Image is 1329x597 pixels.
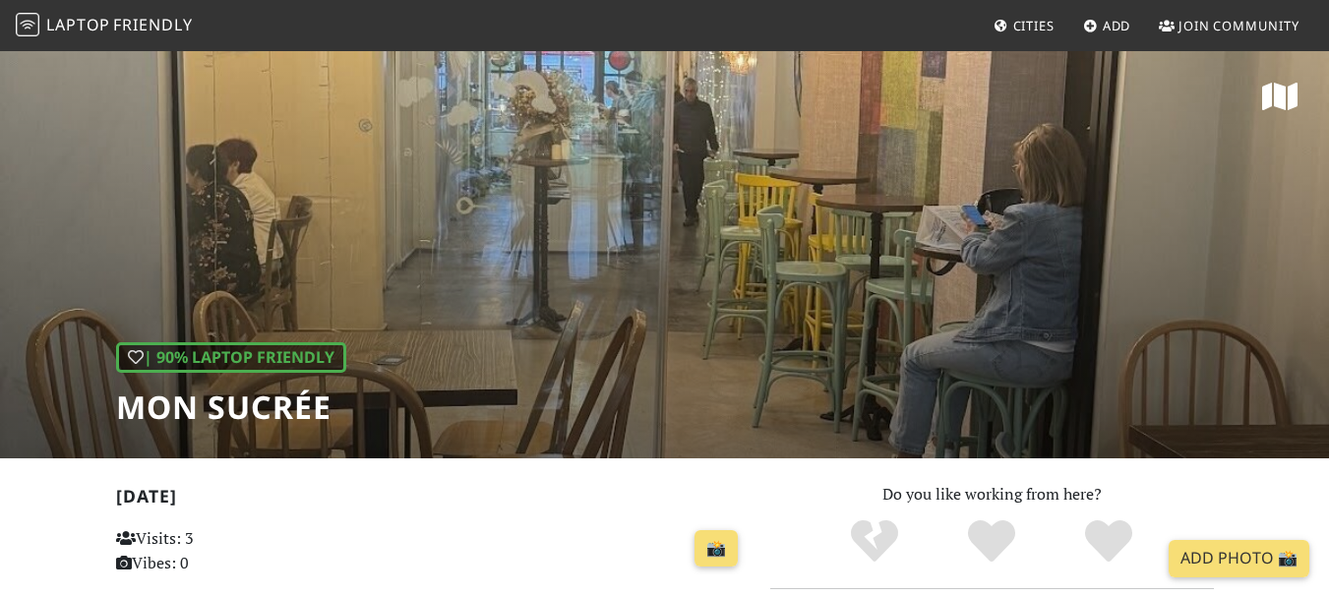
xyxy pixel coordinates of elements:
[1169,540,1309,577] a: Add Photo 📸
[1075,8,1139,43] a: Add
[113,14,192,35] span: Friendly
[1103,17,1131,34] span: Add
[1151,8,1307,43] a: Join Community
[1050,517,1167,567] div: Definitely!
[934,517,1051,567] div: Yes
[986,8,1062,43] a: Cities
[116,526,311,576] p: Visits: 3 Vibes: 0
[816,517,934,567] div: No
[695,530,738,567] a: 📸
[116,388,346,426] h1: Mon Sucrée
[1178,17,1299,34] span: Join Community
[770,482,1214,507] p: Do you like working from here?
[116,342,346,374] div: | 90% Laptop Friendly
[16,13,39,36] img: LaptopFriendly
[46,14,110,35] span: Laptop
[116,486,747,514] h2: [DATE]
[16,9,193,43] a: LaptopFriendly LaptopFriendly
[1013,17,1055,34] span: Cities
